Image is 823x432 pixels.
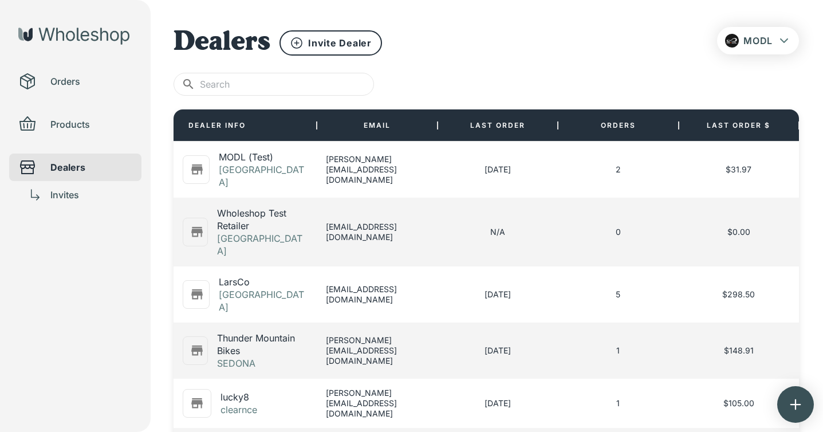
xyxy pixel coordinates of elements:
div: DEALER INFO [179,109,255,142]
p: 5 [616,289,620,300]
div: ORDERS [558,109,679,142]
div: Products [9,111,141,138]
p: [DATE] [485,289,511,300]
img: Wholeshop logo [18,28,129,45]
span: $298.50 [722,289,755,299]
span: $148.91 [724,345,754,355]
div: LAST ORDER $ [679,109,800,142]
div: Dealers [9,154,141,181]
span: MODL [743,35,773,46]
h1: Dealers [174,27,270,59]
p: Invite Dealer [308,37,372,49]
button: Invite Dealer [279,30,382,56]
p: 0 [616,227,621,237]
span: Dealers [50,160,132,174]
span: $31.97 [726,164,751,174]
p: lucky8 [220,391,257,403]
p: 1 [616,345,620,356]
p: 2 [616,164,621,175]
span: Products [50,117,132,131]
p: Thunder Mountain Bikes [217,332,308,357]
p: [DATE] [485,164,511,175]
p: [DATE] [485,398,511,409]
button: MODL [717,27,799,54]
input: Search [200,73,374,96]
p: [GEOGRAPHIC_DATA] [217,232,308,257]
div: Invites [9,181,141,209]
span: Invites [50,188,132,202]
p: [DATE] [485,345,511,356]
p: [PERSON_NAME][EMAIL_ADDRESS][DOMAIN_NAME] [326,388,428,419]
span: Orders [50,74,132,88]
p: 1 [616,398,620,409]
p: [GEOGRAPHIC_DATA] [219,288,308,313]
p: [PERSON_NAME][EMAIL_ADDRESS][DOMAIN_NAME] [326,335,428,366]
p: N/A [490,227,505,237]
p: [EMAIL_ADDRESS][DOMAIN_NAME] [326,284,428,305]
div: DEALER INFO [174,109,317,142]
div: ORDERS [592,109,645,142]
div: EMAIL [317,109,438,142]
div: LAST ORDER $ [698,109,779,142]
p: [PERSON_NAME][EMAIL_ADDRESS][DOMAIN_NAME] [326,154,428,185]
p: SEDONA [217,357,308,370]
p: [EMAIL_ADDRESS][DOMAIN_NAME] [326,222,428,242]
span: $105.00 [723,398,754,408]
p: clearnce [220,403,257,416]
div: LAST ORDER [461,109,534,142]
span: $0.00 [727,227,750,237]
p: [GEOGRAPHIC_DATA] [219,163,308,188]
p: MODL (Test) [219,151,308,163]
div: Orders [9,68,141,95]
img: sg4OPTHQoY-BF_24_Green_Glow_2.png [725,34,739,48]
div: LAST ORDER [438,109,558,142]
p: LarsCo [219,276,308,288]
p: Wholeshop Test Retailer [217,207,308,232]
div: EMAIL [355,109,400,142]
